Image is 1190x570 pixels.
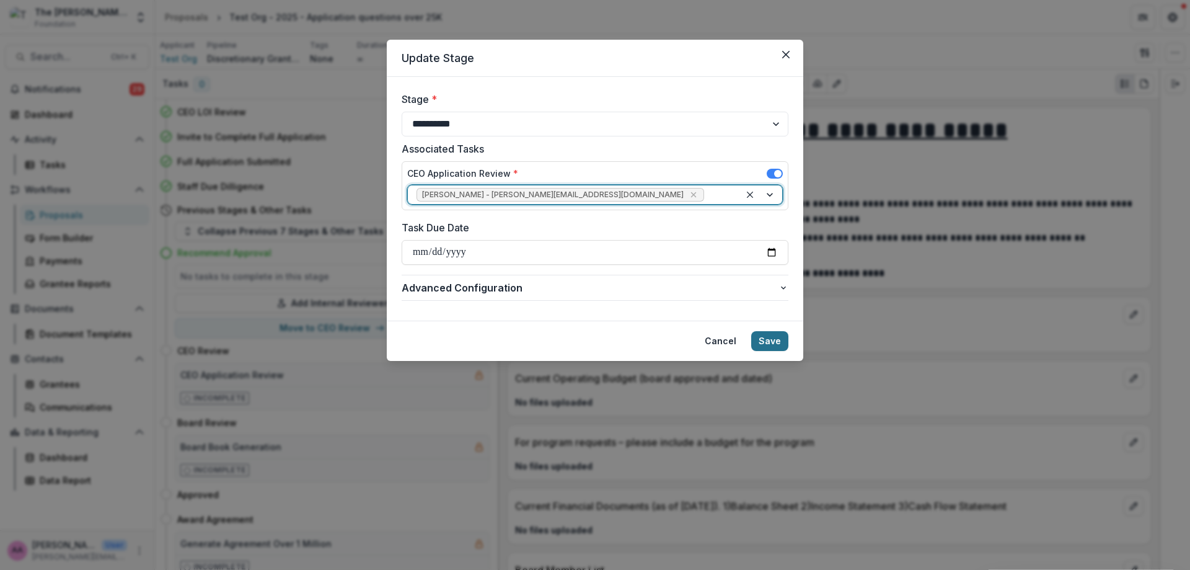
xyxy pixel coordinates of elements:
[697,331,744,351] button: Cancel
[743,187,757,202] div: Clear selected options
[776,45,796,65] button: Close
[407,167,518,180] label: CEO Application Review
[387,40,803,77] header: Update Stage
[402,141,781,156] label: Associated Tasks
[402,280,778,295] span: Advanced Configuration
[687,189,700,201] div: Remove Annie Axe - annie.axe@fristfoundation.org
[402,275,788,300] button: Advanced Configuration
[751,331,788,351] button: Save
[422,190,684,199] span: [PERSON_NAME] - [PERSON_NAME][EMAIL_ADDRESS][DOMAIN_NAME]
[402,92,781,107] label: Stage
[402,220,781,235] label: Task Due Date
